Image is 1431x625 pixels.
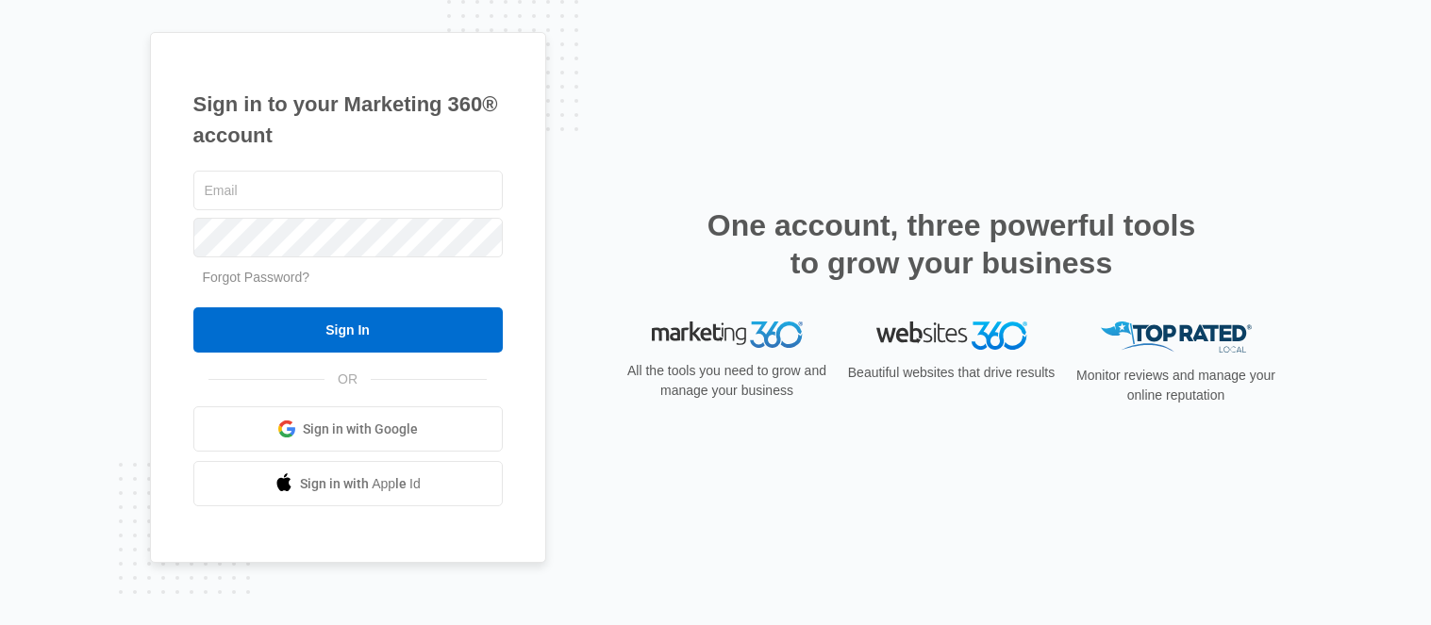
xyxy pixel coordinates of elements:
img: Top Rated Local [1101,321,1252,353]
input: Sign In [193,307,503,353]
p: Monitor reviews and manage your online reputation [1071,366,1282,405]
h1: Sign in to your Marketing 360® account [193,89,503,151]
span: Sign in with Apple Id [300,474,421,494]
a: Forgot Password? [203,270,310,285]
p: All the tools you need to grow and manage your business [622,361,833,401]
span: Sign in with Google [303,419,418,439]
h2: One account, three powerful tools to grow your business [702,206,1202,282]
input: Email [193,171,503,210]
img: Marketing 360 [652,321,803,348]
p: Beautiful websites that drive results [846,363,1057,383]
a: Sign in with Apple Id [193,461,503,506]
span: OR [324,370,371,389]
img: Websites 360 [876,321,1027,349]
a: Sign in with Google [193,406,503,452]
